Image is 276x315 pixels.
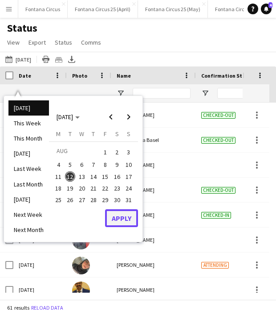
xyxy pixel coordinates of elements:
[123,182,134,194] button: 24-08-2025
[201,212,231,219] span: Checked-in
[13,278,67,302] div: [DATE]
[123,194,134,206] button: 31-08-2025
[57,113,73,121] span: [DATE]
[68,0,138,18] button: Fontana Circus 25 (April)
[102,108,120,126] button: Previous month
[104,130,107,138] span: F
[123,159,134,170] button: 10-08-2025
[111,171,122,182] button: 16-08-2025
[53,194,64,206] button: 25-08-2025
[112,183,122,194] span: 23
[123,171,134,182] span: 17
[112,146,122,158] span: 2
[53,145,99,159] td: AUG
[8,146,49,161] li: [DATE]
[111,182,122,194] button: 23-08-2025
[100,160,110,170] span: 8
[53,159,64,170] button: 04-08-2025
[123,146,134,158] span: 3
[268,2,272,8] span: 4
[76,182,88,194] button: 20-08-2025
[29,303,65,313] button: Reload data
[8,161,49,176] li: Last Week
[19,72,31,79] span: Date
[201,262,229,269] span: Attending
[88,183,99,194] span: 21
[53,183,64,194] span: 18
[76,159,88,170] button: 06-08-2025
[100,146,110,158] span: 1
[88,195,99,205] span: 28
[8,222,49,237] li: Next Month
[8,116,49,131] li: This Week
[123,195,134,205] span: 31
[88,182,99,194] button: 21-08-2025
[88,194,99,206] button: 28-08-2025
[53,171,64,182] span: 11
[261,4,272,14] a: 4
[53,195,64,205] span: 25
[217,88,275,99] input: Confirmation Status Filter Input
[77,195,87,205] span: 27
[28,38,46,46] span: Export
[111,159,122,170] button: 09-08-2025
[53,171,64,182] button: 11-08-2025
[77,183,87,194] span: 20
[111,194,122,206] button: 30-08-2025
[88,171,99,182] button: 14-08-2025
[64,171,76,182] button: 12-08-2025
[105,209,138,227] button: Apply
[111,145,122,159] button: 02-08-2025
[117,286,154,293] span: [PERSON_NAME]
[201,89,209,97] button: Open Filter Menu
[8,100,49,116] li: [DATE]
[65,195,76,205] span: 26
[201,187,235,194] span: Checked-out
[18,0,68,18] button: Fontana Circus
[25,37,49,48] a: Export
[64,182,76,194] button: 19-08-2025
[7,38,20,46] span: View
[65,183,76,194] span: 19
[120,108,138,126] button: Next month
[8,177,49,192] li: Last Month
[77,160,87,170] span: 6
[13,253,67,277] div: [DATE]
[117,72,131,79] span: Name
[115,130,119,138] span: S
[8,131,49,146] li: This Month
[76,171,88,182] button: 13-08-2025
[53,182,64,194] button: 18-08-2025
[65,160,76,170] span: 5
[123,160,134,170] span: 10
[72,257,90,274] img: Alaa Adel
[8,192,49,207] li: [DATE]
[64,159,76,170] button: 05-08-2025
[51,37,76,48] a: Status
[123,145,134,159] button: 03-08-2025
[100,195,110,205] span: 29
[112,160,122,170] span: 9
[81,38,101,46] span: Comms
[99,194,111,206] button: 29-08-2025
[100,183,110,194] span: 22
[112,171,122,182] span: 16
[64,194,76,206] button: 26-08-2025
[99,171,111,182] button: 15-08-2025
[201,72,254,79] span: Confirmation Status
[4,54,33,65] button: [DATE]
[99,145,111,159] button: 01-08-2025
[77,171,87,182] span: 13
[56,130,61,138] span: M
[88,160,99,170] span: 7
[79,130,84,138] span: W
[69,130,72,138] span: T
[65,171,76,182] span: 12
[123,171,134,182] button: 17-08-2025
[72,282,90,299] img: Bilal Ibrahim
[55,38,72,46] span: Status
[72,72,87,79] span: Photo
[41,54,51,65] app-action-btn: Print
[53,54,64,65] app-action-btn: Crew files as ZIP
[123,183,134,194] span: 24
